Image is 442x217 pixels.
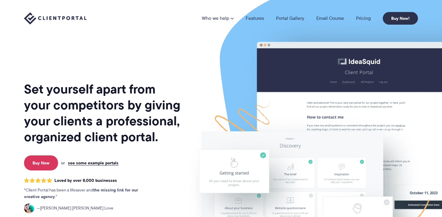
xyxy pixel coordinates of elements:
a: Email Course [316,16,344,21]
a: Who we help [202,16,234,21]
a: Portal Gallery [276,16,304,21]
span: Loved by over 8,000 businesses [54,178,117,183]
h1: Set yourself apart from your competitors by giving your clients a professional, organized client ... [24,81,182,145]
a: Features [246,16,264,21]
span: or [61,160,65,166]
strong: the missing link for our creative agency [24,187,138,200]
a: Pricing [356,16,371,21]
a: Buy Now [24,155,58,170]
span: [PERSON_NAME] [PERSON_NAME] Love [37,205,113,212]
a: see some example portals [68,160,118,166]
a: Buy Now! [383,12,418,25]
p: Client Portal has been a lifesaver and . [24,187,150,200]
